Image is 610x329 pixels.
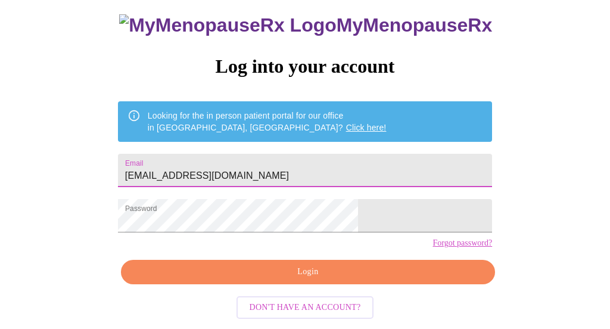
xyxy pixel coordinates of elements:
a: Don't have an account? [234,302,377,312]
h3: Log into your account [118,55,492,77]
a: Forgot password? [432,238,492,248]
h3: MyMenopauseRx [119,14,492,36]
span: Login [135,265,481,280]
a: Click here! [346,123,387,132]
button: Don't have an account? [236,296,374,319]
span: Don't have an account? [250,300,361,315]
div: Looking for the in person patient portal for our office in [GEOGRAPHIC_DATA], [GEOGRAPHIC_DATA]? [148,105,387,138]
img: MyMenopauseRx Logo [119,14,336,36]
button: Login [121,260,495,284]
